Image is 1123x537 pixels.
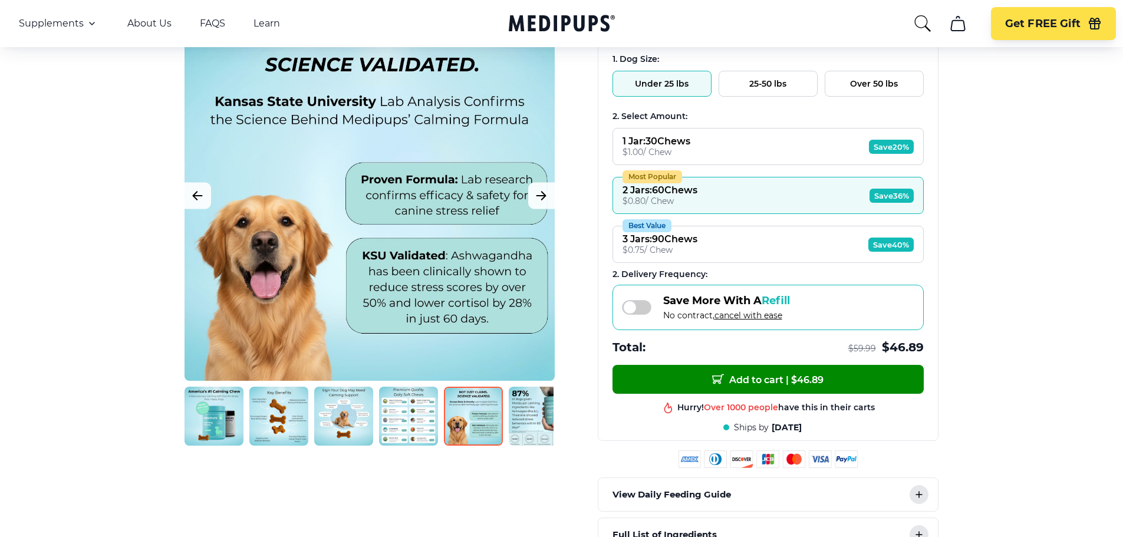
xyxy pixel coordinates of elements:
button: 25-50 lbs [719,71,818,97]
a: FAQS [200,18,225,29]
span: Over 1000 people [704,400,778,410]
span: Save 40% [868,238,914,252]
a: Medipups [509,12,615,37]
button: cart [944,9,972,38]
img: Calming Dog Chews | Natural Dog Supplements [444,387,503,446]
span: Refill [762,294,790,307]
span: 2 . Delivery Frequency: [612,269,707,279]
button: Most Popular2 Jars:60Chews$0.80/ ChewSave36% [612,177,924,214]
img: Calming Dog Chews | Natural Dog Supplements [379,387,438,446]
p: View Daily Feeding Guide [612,487,731,502]
button: search [913,14,932,33]
div: Best Value [623,219,671,232]
span: $ 46.89 [882,340,924,355]
a: Learn [253,18,280,29]
button: 1 Jar:30Chews$1.00/ ChewSave20% [612,128,924,165]
img: Calming Dog Chews | Natural Dog Supplements [249,387,308,446]
span: Best product [723,414,779,424]
img: Calming Dog Chews | Natural Dog Supplements [314,387,373,446]
div: $ 0.80 / Chew [623,196,697,206]
span: Ships by [734,422,769,433]
div: Hurry! have this in their carts [677,400,875,411]
div: 1 Jar : 30 Chews [623,136,690,147]
div: 2 Jars : 60 Chews [623,185,697,196]
span: Total: [612,340,646,355]
img: payment methods [679,450,858,468]
button: Under 25 lbs [612,71,712,97]
img: Calming Dog Chews | Natural Dog Supplements [185,387,243,446]
span: Save 20% [869,140,914,154]
div: 3 Jars : 90 Chews [623,233,697,245]
div: Most Popular [623,170,682,183]
button: Supplements [19,17,99,31]
div: $ 1.00 / Chew [623,147,690,157]
span: Get FREE Gift [1005,17,1081,31]
button: Add to cart | $46.89 [612,365,924,394]
button: Over 50 lbs [825,71,924,97]
div: $ 0.75 / Chew [623,245,697,255]
a: About Us [127,18,172,29]
span: Save More With A [663,294,790,307]
span: [DATE] [772,422,802,433]
span: Add to cart | $ 46.89 [712,373,824,386]
button: Next Image [528,183,555,209]
span: No contract, [663,310,790,321]
button: Get FREE Gift [991,7,1116,40]
div: 1. Dog Size: [612,54,924,65]
img: Calming Dog Chews | Natural Dog Supplements [509,387,568,446]
span: Supplements [19,18,84,29]
span: Save 36% [870,189,914,203]
button: Best Value3 Jars:90Chews$0.75/ ChewSave40% [612,226,924,263]
div: in this shop [723,414,829,425]
span: cancel with ease [714,310,782,321]
button: Previous Image [185,183,211,209]
div: 2. Select Amount: [612,111,924,122]
span: $ 59.99 [848,343,876,354]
